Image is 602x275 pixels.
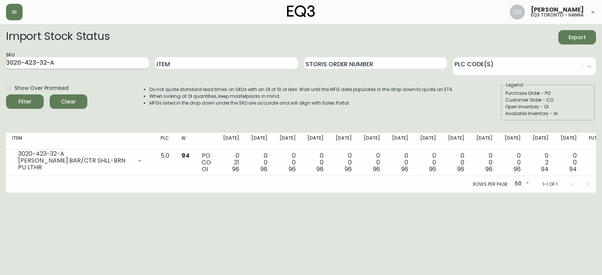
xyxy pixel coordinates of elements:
img: logo [287,5,315,17]
div: 0 0 [420,152,436,173]
td: 5.0 [155,149,175,176]
button: Export [558,30,596,44]
th: [DATE] [499,133,527,149]
span: 96 [316,165,324,173]
li: MFGs listed in the drop down under the SKU are accurate and will align with Sales Portal. [149,100,453,106]
div: Purchase Order - PO [505,90,591,97]
p: 1-1 of 1 [543,181,558,188]
li: Do not quote standard lead times on SKUs with an OI of 10 or less. Wait until the MFG date popula... [149,86,453,93]
h2: Import Stock Status [6,30,109,44]
th: [DATE] [330,133,358,149]
th: [DATE] [527,133,555,149]
div: 0 0 [392,152,408,173]
span: OI [202,165,208,173]
div: PO CO [202,152,211,173]
li: When looking at OI quantities, keep masterpacks in mind. [149,93,453,100]
div: 0 0 [561,152,577,173]
div: 0 0 [505,152,521,173]
th: [DATE] [274,133,302,149]
th: PLC [155,133,175,149]
div: 0 0 [307,152,324,173]
span: 96 [457,165,464,173]
div: 50 [512,178,531,190]
span: 96 [373,165,380,173]
span: 96 [260,165,268,173]
span: Clear [56,97,81,106]
th: [DATE] [442,133,470,149]
th: Item [6,133,155,149]
h5: eq3 toronto - hanna [531,13,584,17]
div: [PERSON_NAME] BAR/CTR SHLL-BRN PU LTHR [18,157,132,171]
th: [DATE] [217,133,245,149]
div: 0 0 [280,152,296,173]
legend: Legend [505,82,524,88]
th: [DATE] [414,133,442,149]
div: 0 0 [251,152,268,173]
div: 3020-423-32-A [18,150,132,157]
span: Export [564,33,590,42]
img: 8e0065c524da89c5c924d5ed86cfe468 [510,5,525,20]
span: 94 [569,165,577,173]
span: 96 [345,165,352,173]
th: [DATE] [386,133,414,149]
span: 96 [429,165,436,173]
th: AI [175,133,196,149]
div: 0 2 [533,152,549,173]
th: [DATE] [555,133,583,149]
div: 0 21 [223,152,239,173]
th: [DATE] [245,133,274,149]
div: 0 0 [448,152,464,173]
th: [DATE] [358,133,386,149]
span: 96 [289,165,296,173]
span: 96 [514,165,521,173]
th: [DATE] [470,133,499,149]
span: 94 [181,151,190,160]
div: 3020-423-32-A[PERSON_NAME] BAR/CTR SHLL-BRN PU LTHR [12,152,149,169]
span: 96 [401,165,408,173]
div: Available Inventory - AI [505,110,591,117]
span: [PERSON_NAME] [531,7,584,13]
div: Open Inventory - OI [505,103,591,110]
span: 96 [232,165,239,173]
p: Rows per page: [473,181,509,188]
button: Filter [6,94,44,109]
span: 96 [485,165,493,173]
span: 94 [541,165,549,173]
div: 0 0 [476,152,493,173]
th: [DATE] [301,133,330,149]
button: Clear [50,94,87,109]
div: 0 0 [336,152,352,173]
span: Show Over Promised [15,84,68,92]
div: 0 0 [364,152,380,173]
div: Customer Order - CO [505,97,591,103]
